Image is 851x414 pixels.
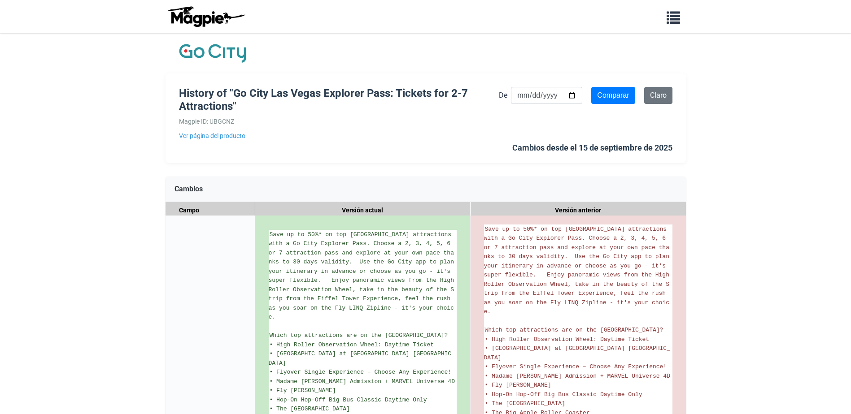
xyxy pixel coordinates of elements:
[484,226,673,315] span: Save up to 50%* on top [GEOGRAPHIC_DATA] attractions with a Go City Explorer Pass. Choose a 2, 3,...
[166,177,686,202] div: Cambios
[485,382,551,388] span: • Fly [PERSON_NAME]
[179,87,499,113] h1: History of "Go City Las Vegas Explorer Pass: Tickets for 2-7 Attractions"
[485,391,642,398] span: • Hop-On Hop-Off Big Bus Classic Daytime Only
[255,202,471,219] div: Versión actual
[179,131,499,141] a: Ver página del producto
[485,336,650,343] span: • High Roller Observation Wheel: Daytime Ticket
[270,397,427,403] span: • Hop-On Hop-Off Big Bus Classic Daytime Only
[269,350,455,367] span: • [GEOGRAPHIC_DATA] at [GEOGRAPHIC_DATA] [GEOGRAPHIC_DATA]
[499,90,507,101] label: De
[471,202,686,219] div: Versión anterior
[270,405,350,412] span: • The [GEOGRAPHIC_DATA]
[166,6,246,27] img: logo-ab69f6fb50320c5b225c76a69d11143b.png
[179,42,246,65] img: Logotipo de la empresa
[270,387,336,394] span: • Fly [PERSON_NAME]
[512,142,672,155] div: Cambios desde el 15 de septiembre de 2025
[270,378,455,385] span: • Madame [PERSON_NAME] Admission + MARVEL Universe 4D
[270,332,448,339] span: Which top attractions are on the [GEOGRAPHIC_DATA]?
[644,87,672,104] a: Claro
[485,400,565,407] span: • The [GEOGRAPHIC_DATA]
[485,327,663,333] span: Which top attractions are on the [GEOGRAPHIC_DATA]?
[179,116,499,126] div: Magpie ID: UBGCNZ
[591,87,635,104] input: Comparar
[269,231,458,321] span: Save up to 50%* on top [GEOGRAPHIC_DATA] attractions with a Go City Explorer Pass. Choose a 2, 3,...
[484,345,670,361] span: • [GEOGRAPHIC_DATA] at [GEOGRAPHIC_DATA] [GEOGRAPHIC_DATA]
[270,369,452,375] span: • Flyover Single Experience – Choose Any Experience!
[166,202,255,219] div: Campo
[485,363,667,370] span: • Flyover Single Experience – Choose Any Experience!
[270,341,434,348] span: • High Roller Observation Wheel: Daytime Ticket
[485,373,670,379] span: • Madame [PERSON_NAME] Admission + MARVEL Universe 4D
